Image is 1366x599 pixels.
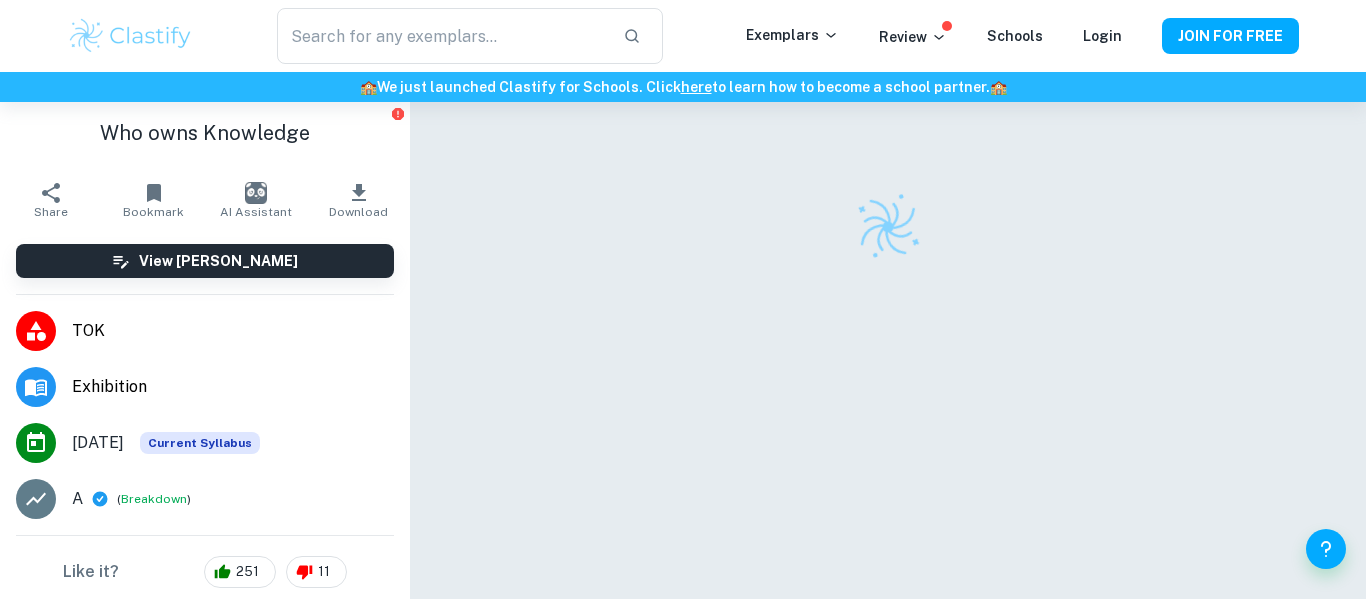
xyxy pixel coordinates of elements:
[746,24,839,46] p: Exemplars
[990,79,1007,95] span: 🏫
[329,205,388,219] span: Download
[225,562,270,582] span: 251
[307,562,341,582] span: 11
[220,205,292,219] span: AI Assistant
[140,432,260,454] div: This exemplar is based on the current syllabus. Feel free to refer to it for inspiration/ideas wh...
[63,560,119,584] h6: Like it?
[121,490,187,508] button: Breakdown
[1083,28,1122,44] a: Login
[16,244,394,278] button: View [PERSON_NAME]
[844,183,932,271] img: Clastify logo
[72,431,124,455] span: [DATE]
[4,76,1362,98] h6: We just launched Clastify for Schools. Click to learn how to become a school partner.
[1162,18,1299,54] button: JOIN FOR FREE
[204,556,276,588] div: 251
[277,8,607,64] input: Search for any exemplars...
[34,205,68,219] span: Share
[123,205,184,219] span: Bookmark
[140,432,260,454] span: Current Syllabus
[360,79,377,95] span: 🏫
[139,250,298,272] h6: View [PERSON_NAME]
[1306,529,1346,569] button: Help and Feedback
[16,118,394,148] h1: Who owns Knowledge
[987,28,1043,44] a: Schools
[307,172,409,228] button: Download
[102,172,204,228] button: Bookmark
[67,16,194,56] img: Clastify logo
[286,556,347,588] div: 11
[681,79,712,95] a: here
[245,182,267,204] img: AI Assistant
[72,375,394,399] span: Exhibition
[205,172,307,228] button: AI Assistant
[72,487,83,511] p: A
[879,26,947,48] p: Review
[391,106,406,121] button: Report issue
[72,319,394,343] span: TOK
[117,490,191,509] span: ( )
